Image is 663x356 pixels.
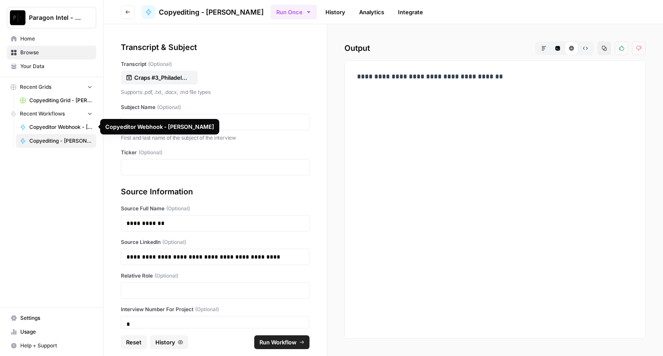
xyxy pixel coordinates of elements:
[7,311,96,325] a: Settings
[121,103,309,111] label: Subject Name
[7,339,96,353] button: Help + Support
[121,186,309,198] div: Source Information
[139,149,162,156] span: (Optional)
[29,137,92,145] span: Copyediting - [PERSON_NAME]
[7,32,96,46] a: Home
[20,342,92,350] span: Help + Support
[121,205,309,212] label: Source Full Name
[166,205,190,212] span: (Optional)
[16,120,96,134] a: Copyeditor Webhook - [PERSON_NAME]
[155,338,175,347] span: History
[121,88,309,97] p: Supports .pdf, .txt, .docx, .md file types
[195,306,219,313] span: (Optional)
[121,272,309,280] label: Relative Role
[7,59,96,73] a: Your Data
[20,314,92,322] span: Settings
[155,272,178,280] span: (Optional)
[159,7,264,17] span: Copyediting - [PERSON_NAME]
[320,5,350,19] a: History
[121,306,309,313] label: Interview Number For Project
[7,7,96,28] button: Workspace: Paragon Intel - Copyediting
[148,60,172,68] span: (Optional)
[121,238,309,246] label: Source LinkedIn
[20,83,51,91] span: Recent Grids
[354,5,389,19] a: Analytics
[7,46,96,59] a: Browse
[10,10,25,25] img: Paragon Intel - Copyediting Logo
[29,123,92,131] span: Copyeditor Webhook - [PERSON_NAME]
[20,328,92,336] span: Usage
[7,325,96,339] a: Usage
[20,62,92,70] span: Your Data
[134,73,189,82] p: Craps #3_Philadelphia_Raw Transcript.docx
[121,134,309,142] p: First and last name of the subject of the interview
[29,13,81,22] span: Paragon Intel - Copyediting
[121,335,147,349] button: Reset
[20,49,92,56] span: Browse
[121,71,198,84] button: Craps #3_Philadelphia_Raw Transcript.docx
[16,134,96,148] a: Copyediting - [PERSON_NAME]
[7,81,96,94] button: Recent Grids
[162,238,186,246] span: (Optional)
[344,41,646,55] h2: Output
[393,5,428,19] a: Integrate
[259,338,297,347] span: Run Workflow
[121,41,309,53] div: Transcript & Subject
[7,107,96,120] button: Recent Workflows
[29,97,92,104] span: Copyediting Grid - [PERSON_NAME]
[142,5,264,19] a: Copyediting - [PERSON_NAME]
[126,338,142,347] span: Reset
[121,60,309,68] label: Transcript
[20,110,65,118] span: Recent Workflows
[271,5,317,19] button: Run Once
[20,35,92,43] span: Home
[254,335,309,349] button: Run Workflow
[121,149,309,156] label: Ticker
[150,335,188,349] button: History
[16,94,96,107] a: Copyediting Grid - [PERSON_NAME]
